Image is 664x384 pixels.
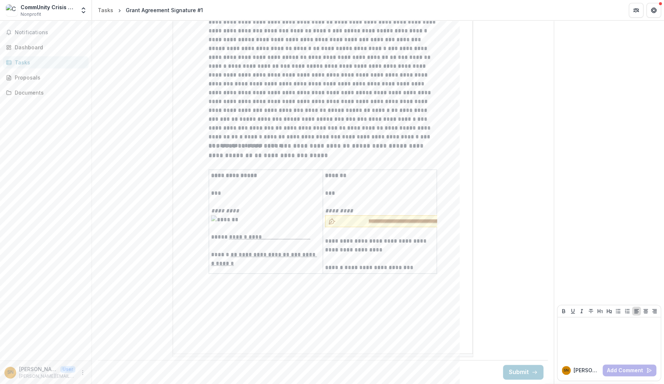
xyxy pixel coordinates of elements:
p: [PERSON_NAME] [19,365,57,373]
button: Get Help [646,3,661,18]
p: [PERSON_NAME] [574,366,600,374]
div: Grant Agreement Signature #1 [126,6,203,14]
a: Documents [3,87,89,99]
button: Bullet List [614,307,622,316]
span: Nonprofit [21,11,41,18]
div: Tasks [98,6,113,14]
p: [PERSON_NAME][EMAIL_ADDRESS][PERSON_NAME][DOMAIN_NAME] [19,373,75,380]
div: Sarah Nelson [7,370,14,375]
img: CommUnity Crisis Services and Food Bank [6,4,18,16]
button: Submit [503,365,543,380]
button: Heading 1 [596,307,604,316]
a: Tasks [95,5,116,15]
button: Align Right [650,307,659,316]
button: More [78,368,87,377]
div: CommUnity Crisis Services and Food Bank [21,3,75,11]
p: User [60,366,75,373]
div: Dashboard [15,43,83,51]
button: Heading 2 [605,307,614,316]
button: Bold [559,307,568,316]
button: Open entity switcher [78,3,89,18]
div: Tasks [15,59,83,66]
button: Notifications [3,27,89,38]
nav: breadcrumb [95,5,206,15]
button: Underline [568,307,577,316]
a: Proposals [3,71,89,84]
span: Notifications [15,29,86,36]
div: Sarah Nelson [564,369,569,372]
button: Align Left [632,307,641,316]
a: Tasks [3,56,89,68]
div: Documents [15,89,83,96]
button: Add Comment [603,364,656,376]
button: Align Center [641,307,650,316]
button: Italicize [577,307,586,316]
a: Dashboard [3,41,89,53]
button: Ordered List [623,307,632,316]
div: Proposals [15,74,83,81]
button: Partners [629,3,643,18]
button: Strike [586,307,595,316]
